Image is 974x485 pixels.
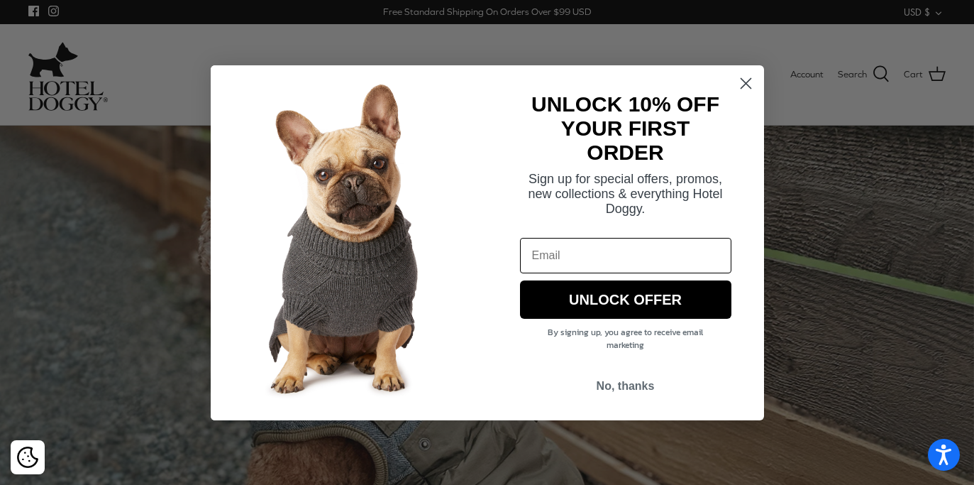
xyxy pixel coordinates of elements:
[211,65,487,420] img: 7cf315d2-500c-4d0a-a8b4-098d5756016d.jpeg
[11,440,45,474] div: Cookie policy
[548,326,703,352] span: By signing up, you agree to receive email marketing
[528,172,722,216] span: Sign up for special offers, promos, new collections & everything Hotel Doggy.
[734,71,758,96] button: Close dialog
[17,447,38,468] img: Cookie policy
[520,373,731,400] button: No, thanks
[520,280,731,319] button: UNLOCK OFFER
[520,238,731,273] input: Email
[15,445,40,470] button: Cookie policy
[531,92,719,164] strong: UNLOCK 10% OFF YOUR FIRST ORDER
